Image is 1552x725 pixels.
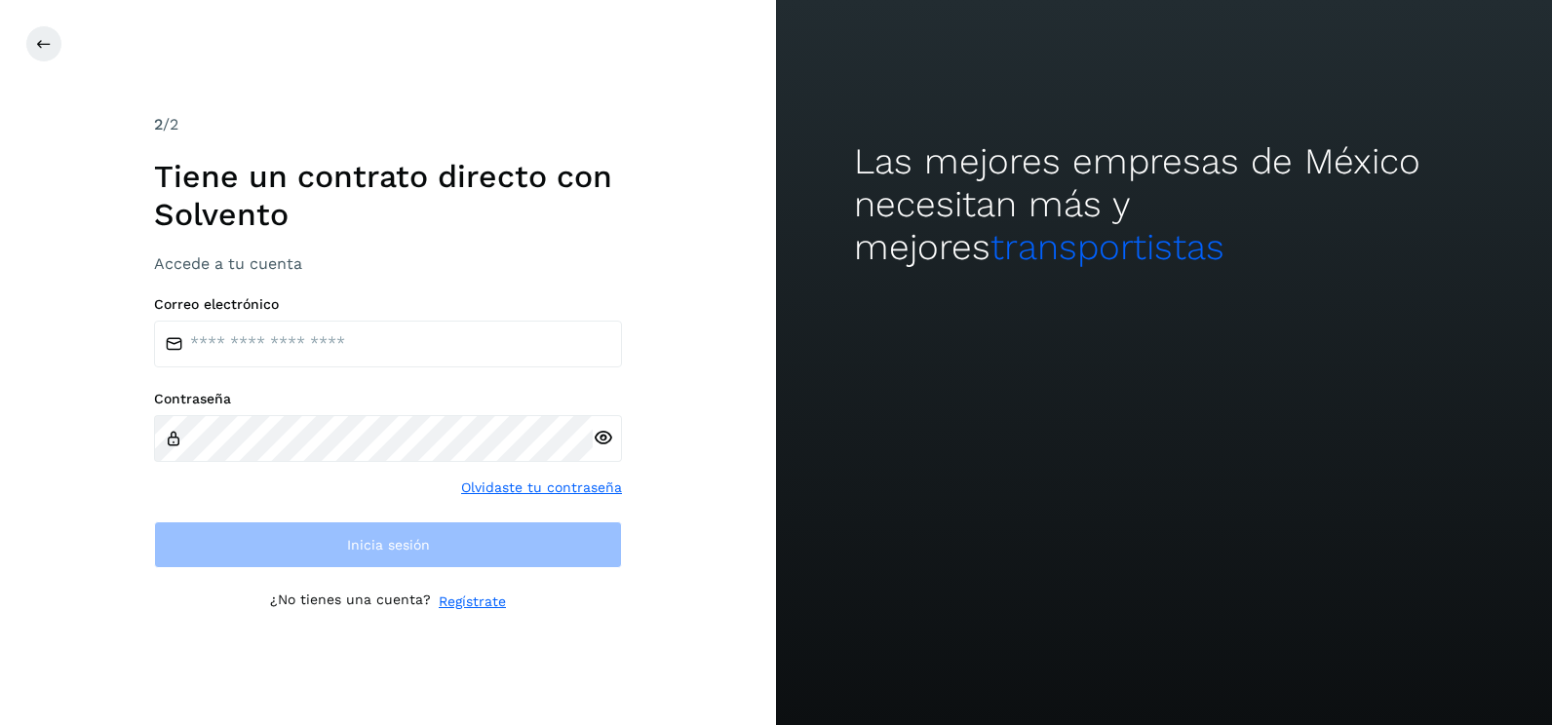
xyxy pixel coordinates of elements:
a: Regístrate [439,591,506,612]
a: Olvidaste tu contraseña [461,477,622,498]
label: Correo electrónico [154,296,622,313]
h3: Accede a tu cuenta [154,254,622,273]
span: Inicia sesión [347,538,430,552]
span: 2 [154,115,163,134]
h1: Tiene un contrato directo con Solvento [154,158,622,233]
h2: Las mejores empresas de México necesitan más y mejores [854,140,1475,270]
button: Inicia sesión [154,521,622,568]
span: transportistas [990,226,1224,268]
p: ¿No tienes una cuenta? [270,591,431,612]
label: Contraseña [154,391,622,407]
div: /2 [154,113,622,136]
